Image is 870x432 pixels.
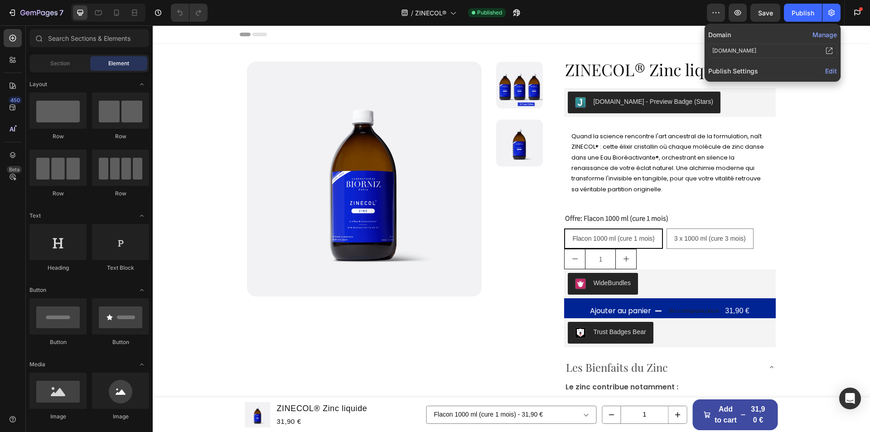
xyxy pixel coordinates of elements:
[419,107,611,168] span: Quand la science rencontre l'art ancestral de la formulation, naît ZINECOL® : cette élixir crista...
[29,338,87,346] div: Button
[92,264,149,272] div: Text Block
[415,8,446,18] span: ZINECOL®
[712,47,756,55] div: [DOMAIN_NAME]
[9,97,22,104] div: 450
[437,279,498,292] div: Ajouter au panier
[422,72,433,83] img: Judgeme.png
[92,338,149,346] div: Button
[477,9,502,17] span: Published
[522,209,593,217] span: 3 x 1000 ml (cure 3 mois)
[29,29,149,47] input: Search Sections & Elements
[596,378,614,401] div: 31,90 €
[440,72,561,81] div: [DOMAIN_NAME] - Preview Badge (Stars)
[812,30,837,39] button: Manage
[29,413,87,421] div: Image
[29,132,87,141] div: Row
[411,187,517,199] legend: Offre: Flacon 1000 ml (cure 1 mois)
[92,413,149,421] div: Image
[440,302,493,311] div: Trust Badges Bear
[92,132,149,141] div: Row
[135,283,149,297] span: Toggle open
[411,8,413,18] span: /
[420,209,502,217] span: Flacon 1000 ml (cure 1 mois)
[59,7,63,18] p: 7
[792,8,814,18] div: Publish
[708,30,731,39] p: Domain
[432,224,463,243] input: quantity
[825,67,837,75] span: Edit
[562,379,585,400] div: Add to cart
[29,80,47,88] span: Layout
[411,273,623,293] button: Ajouter au panier
[29,189,87,198] div: Row
[413,356,526,367] strong: Le zinc contribue notamment :
[422,253,433,264] img: Wide%20Bundles.png
[7,166,22,173] div: Beta
[415,296,500,318] button: Trust Badges Bear
[412,224,432,243] button: decrement
[135,357,149,372] span: Toggle open
[839,388,861,409] div: Open Intercom Messenger
[343,36,391,83] img: 3 flacons de ZINECOL Zinc liquide 1000 ml - Offre remisée
[750,4,780,22] button: Save
[29,360,45,369] span: Media
[153,25,870,432] iframe: Design area
[540,374,625,405] button: Add to cart
[50,59,70,68] span: Section
[4,4,68,22] button: 7
[29,212,41,220] span: Text
[29,264,87,272] div: Heading
[135,77,149,92] span: Toggle open
[108,59,129,68] span: Element
[94,36,329,271] img: Flacon en verre ambré de ZINECOL Zinc liquide - Haute assimilation
[92,189,149,198] div: Row
[29,286,46,294] span: Button
[758,9,773,17] span: Save
[463,224,483,243] button: increment
[415,248,485,269] button: WideBundles
[468,381,516,398] input: quantity
[343,94,391,141] img: Flacon en verre ambré de ZINECOL Zinc liquide - Haute assimilation
[171,4,208,22] div: Undo/Redo
[440,253,478,262] div: WideBundles
[708,66,758,76] span: Publish Settings
[422,302,433,313] img: CLDR_q6erfwCEAE=.png
[571,278,597,293] div: 31,90 €
[517,283,566,288] p: No compare price
[415,66,568,88] button: Judge.me - Preview Badge (Stars)
[516,381,534,398] button: increment
[784,4,822,22] button: Publish
[413,332,515,352] p: Les Bienfaits du Zinc
[135,209,149,223] span: Toggle open
[450,381,468,398] button: decrement
[411,33,623,56] h1: ZINECOL® Zinc liquide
